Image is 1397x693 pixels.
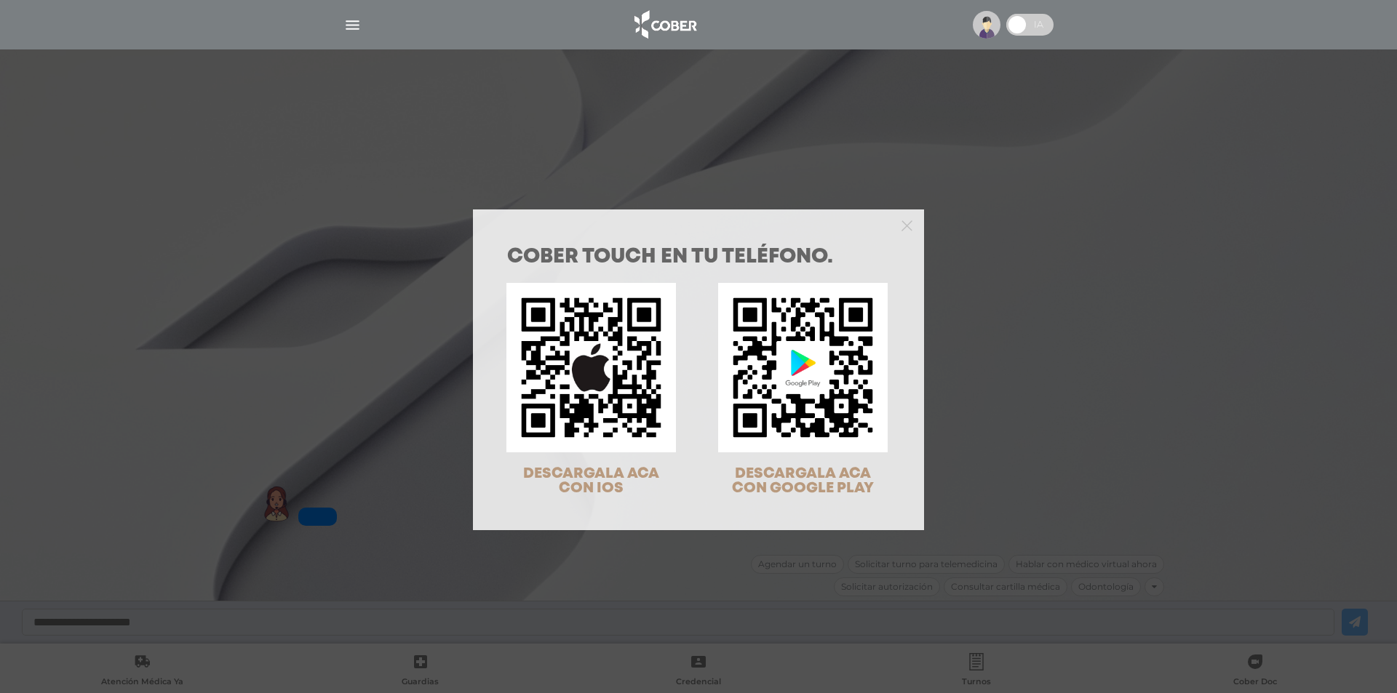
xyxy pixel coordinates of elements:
[507,247,890,268] h1: COBER TOUCH en tu teléfono.
[506,283,676,452] img: qr-code
[718,283,888,452] img: qr-code
[523,467,659,495] span: DESCARGALA ACA CON IOS
[902,218,912,231] button: Close
[732,467,874,495] span: DESCARGALA ACA CON GOOGLE PLAY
